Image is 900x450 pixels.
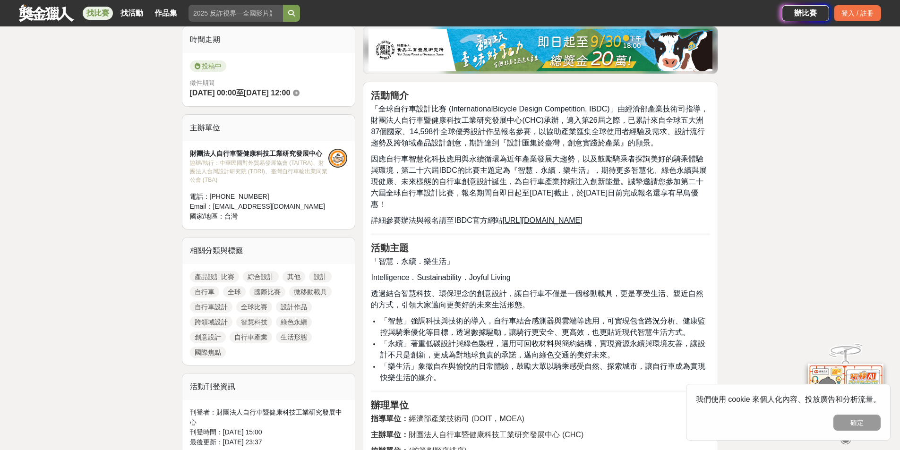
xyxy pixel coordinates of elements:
[190,79,214,86] span: 徵件期間
[808,361,883,424] img: d2146d9a-e6f6-4337-9592-8cefde37ba6b.png
[190,316,232,328] a: 跨領域設計
[249,286,285,297] a: 國際比賽
[190,331,226,343] a: 創意設計
[190,408,348,427] div: 刊登者： 財團法人自行車暨健康科技工業研究發展中心
[371,289,703,309] span: 透過結合智慧科技、環保理念的創意設計，讓自行車不僅是一個移動載具，更是享受生活、親近自然的方式，引領大家邁向更美好的未來生活形態。
[380,317,705,336] span: 「智慧」強調科技與技術的導入，自行車結合感測器與雲端等應用，可實現包含路況分析、健康監控與騎乘優化等目標，透過數據驅動，讓騎行更安全、更高效，也更貼近現代智慧生活方式。
[696,395,881,403] span: 我們使用 cookie 來個人化內容、投放廣告和分析流量。
[230,331,272,343] a: 自行車產業
[276,316,312,328] a: 綠色永續
[236,316,272,328] a: 智慧科技
[243,271,279,282] a: 綜合設計
[503,216,583,224] u: [URL][DOMAIN_NAME]
[190,301,232,313] a: 自行車設計
[190,437,348,447] div: 最後更新： [DATE] 23:37
[276,301,312,313] a: 設計作品
[371,415,409,423] strong: 指導單位：
[117,7,147,20] a: 找活動
[190,286,219,297] a: 自行車
[236,89,244,97] span: 至
[189,5,283,22] input: 2025 反詐視界—全國影片競賽
[190,202,329,212] div: Email： [EMAIL_ADDRESS][DOMAIN_NAME]
[244,89,290,97] span: [DATE] 12:00
[782,5,829,21] a: 辦比賽
[369,29,712,71] img: 1c81a89c-c1b3-4fd6-9c6e-7d29d79abef5.jpg
[83,7,113,20] a: 找比賽
[309,271,332,282] a: 設計
[371,257,454,265] span: 「智慧．永續．樂生活」
[371,90,409,101] strong: 活動簡介
[371,400,409,410] strong: 辦理單位
[371,243,409,253] strong: 活動主題
[371,273,510,281] span: Intelligence．Sustainability．Joyful Living
[371,415,524,423] span: 經濟部產業技術司 (DOIT，MOEA)
[223,286,246,297] a: 全球
[182,115,355,141] div: 主辦單位
[190,159,329,184] div: 協辦/執行： 中華民國對外貿易發展協會 (TAITRA)、財團法人台灣設計研究院 (TDRI)、臺灣自行車輸出業同業公會 (TBA)
[371,431,583,439] span: 財團法人自行車暨健康科技工業研究發展中心 (CHC)
[371,216,502,224] span: 詳細參賽辦法與報名請至IBDC官方網站
[190,271,239,282] a: 產品設計比賽
[283,271,305,282] a: 其他
[182,374,355,400] div: 活動刊登資訊
[371,105,708,147] span: 「全球自行車設計比賽 (InternationalBicycle Design Competition, IBDC)」由經濟部產業技術司指導，財團法人自行車暨健康科技工業研究發展中心(CHC)承...
[182,238,355,264] div: 相關分類與標籤
[190,427,348,437] div: 刊登時間： [DATE] 15:00
[371,431,409,439] strong: 主辦單位：
[190,149,329,159] div: 財團法人自行車暨健康科技工業研究發展中心
[371,155,706,208] span: 因應自行車智慧化科技應用與永續循環為近年產業發展大趨勢，以及鼓勵騎乘者探詢美好的騎乘體驗與環境，第二十六屆IBDC的比賽主題定為『智慧．永續．樂生活』，期待更多智慧化、綠色永續與展現健康、未來樣...
[190,212,225,220] span: 國家/地區：
[190,60,226,72] span: 投稿中
[190,347,226,358] a: 國際焦點
[380,340,705,359] span: 「永續」著重低碳設計與綠色製程，選用可回收材料與簡約結構，實現資源永續與環境友善，讓設計不只是創新，更成為對地球負責的承諾，邁向綠色交通的美好未來。
[236,301,272,313] a: 全球比賽
[276,331,312,343] a: 生活形態
[289,286,332,297] a: 微移動載具
[190,192,329,202] div: 電話： [PHONE_NUMBER]
[834,5,881,21] div: 登入 / 註冊
[833,415,881,431] button: 確定
[224,212,238,220] span: 台灣
[182,26,355,53] div: 時間走期
[503,217,583,224] a: [URL][DOMAIN_NAME]
[380,362,705,382] span: 「樂生活」象徵自在與愉悅的日常體驗，鼓勵大眾以騎乘感受自然、探索城市，讓自行車成為實現快樂生活的媒介。
[151,7,181,20] a: 作品集
[190,89,236,97] span: [DATE] 00:00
